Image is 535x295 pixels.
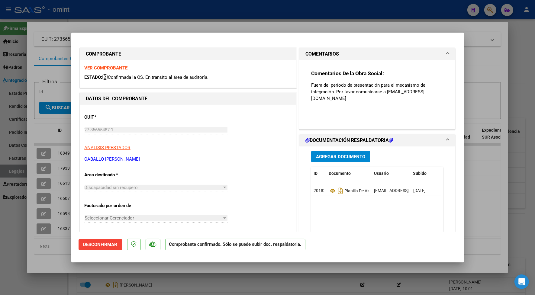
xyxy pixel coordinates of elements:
[83,242,118,247] span: Desconfirmar
[372,167,411,180] datatable-header-cell: Usuario
[329,188,382,193] span: Planilla De Aistencia
[314,171,317,176] span: ID
[85,215,222,221] span: Seleccionar Gerenciador
[305,137,393,144] h1: DOCUMENTACIÓN RESPALDATORIA
[299,48,455,60] mat-expansion-panel-header: COMENTARIOS
[374,188,476,193] span: [EMAIL_ADDRESS][DOMAIN_NAME] - [PERSON_NAME]
[316,154,365,159] span: Agregar Documento
[85,65,128,71] a: VER COMPROBANTE
[305,50,339,58] h1: COMENTARIOS
[85,185,138,190] span: Discapacidad sin recupero
[311,151,370,162] button: Agregar Documento
[85,114,147,121] p: CUIT
[86,51,121,57] strong: COMPROBANTE
[311,167,326,180] datatable-header-cell: ID
[413,171,427,176] span: Subido
[85,172,147,178] p: Area destinado *
[374,171,389,176] span: Usuario
[326,167,372,180] datatable-header-cell: Documento
[102,75,209,80] span: Confirmada la OS. En transito al área de auditoría.
[314,188,326,193] span: 20182
[79,239,122,250] button: Desconfirmar
[85,145,131,150] span: ANALISIS PRESTADOR
[85,75,102,80] span: ESTADO:
[165,239,305,251] p: Comprobante confirmado. Sólo se puede subir doc. respaldatoria.
[413,188,426,193] span: [DATE]
[85,202,147,209] p: Facturado por orden de
[411,167,441,180] datatable-header-cell: Subido
[299,134,455,146] mat-expansion-panel-header: DOCUMENTACIÓN RESPALDATORIA
[311,82,443,102] p: Fuera del periodo de presentación para el mecanismo de integración. Por favor comunicarse a [EMAI...
[311,70,384,76] strong: Comentarios De la Obra Social:
[85,156,292,163] p: CABALLO [PERSON_NAME]
[514,274,529,289] div: Open Intercom Messenger
[337,186,344,196] i: Descargar documento
[299,60,455,129] div: COMENTARIOS
[329,171,351,176] span: Documento
[299,146,455,272] div: DOCUMENTACIÓN RESPALDATORIA
[86,96,148,101] strong: DATOS DEL COMPROBANTE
